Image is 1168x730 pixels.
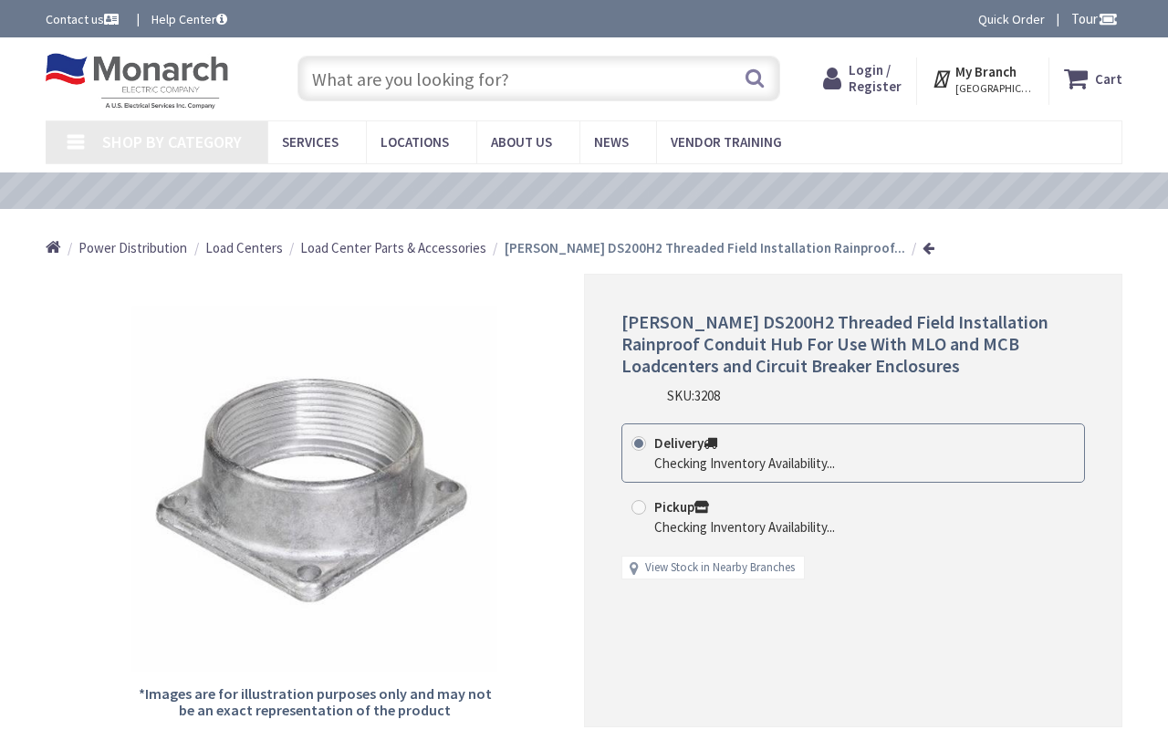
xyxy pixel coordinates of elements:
span: Load Center Parts & Accessories [300,239,486,256]
strong: My Branch [955,63,1017,80]
div: SKU: [667,386,720,405]
span: 3208 [694,387,720,404]
input: What are you looking for? [297,56,780,101]
div: Checking Inventory Availability... [654,517,835,537]
h5: *Images are for illustration purposes only and may not be an exact representation of the product [131,686,497,718]
span: About Us [491,133,552,151]
a: Login / Register [823,62,902,95]
a: View Stock in Nearby Branches [645,559,795,577]
div: Checking Inventory Availability... [654,454,835,473]
span: Vendor Training [671,133,782,151]
strong: Pickup [654,498,709,516]
a: Help Center [151,10,227,28]
a: VIEW OUR VIDEO TRAINING LIBRARY [411,182,729,202]
a: Cart [1064,62,1122,95]
strong: Cart [1095,62,1122,95]
a: Quick Order [978,10,1045,28]
span: Tour [1071,10,1118,27]
span: Locations [381,133,449,151]
span: Load Centers [205,239,283,256]
span: Login / Register [849,61,902,95]
a: Power Distribution [78,238,187,257]
img: Monarch Electric Company [46,53,228,109]
a: Load Center Parts & Accessories [300,238,486,257]
strong: [PERSON_NAME] DS200H2 Threaded Field Installation Rainproof... [505,239,905,256]
a: Load Centers [205,238,283,257]
span: News [594,133,629,151]
span: Services [282,133,339,151]
a: Contact us [46,10,122,28]
img: Eaton DS200H2 Threaded Field Installation Rainproof Conduit Hub For Use With MLO and MCB Loadcent... [132,306,498,672]
span: Power Distribution [78,239,187,256]
span: [GEOGRAPHIC_DATA], [GEOGRAPHIC_DATA] [955,81,1033,96]
div: My Branch [GEOGRAPHIC_DATA], [GEOGRAPHIC_DATA] [932,62,1033,95]
span: [PERSON_NAME] DS200H2 Threaded Field Installation Rainproof Conduit Hub For Use With MLO and MCB ... [621,310,1048,377]
strong: Delivery [654,434,717,452]
span: Shop By Category [102,131,242,152]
